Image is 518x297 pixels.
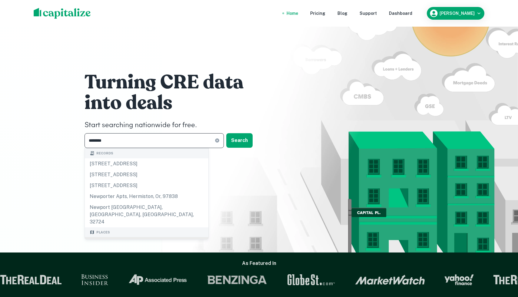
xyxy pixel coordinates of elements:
img: Benzinga [205,274,266,285]
button: [PERSON_NAME] [427,7,484,20]
a: Home [287,10,298,17]
div: newport [GEOGRAPHIC_DATA], [GEOGRAPHIC_DATA], [GEOGRAPHIC_DATA], 32724 [85,202,208,227]
div: [STREET_ADDRESS] [85,158,208,169]
img: Yahoo Finance [443,274,472,285]
img: capitalize-logo.png [34,8,91,19]
a: Blog [337,10,347,17]
img: Market Watch [354,275,423,285]
div: [GEOGRAPHIC_DATA], [GEOGRAPHIC_DATA], [GEOGRAPHIC_DATA] [85,237,208,255]
div: [STREET_ADDRESS] [85,180,208,191]
button: Search [226,133,253,148]
div: newporter apts, hermiston, or, 97838 [85,191,208,202]
a: Pricing [310,10,325,17]
iframe: Chat Widget [488,249,518,278]
img: GlobeSt [285,274,334,285]
div: [STREET_ADDRESS] [85,169,208,180]
h1: into deals [85,91,266,115]
span: Places [96,230,110,235]
h6: As Featured In [242,260,276,267]
img: Associated Press [126,274,186,285]
h1: Turning CRE data [85,70,266,94]
img: Business Insider [80,274,107,285]
a: Support [360,10,377,17]
h6: [PERSON_NAME] [440,11,475,15]
a: Dashboard [389,10,412,17]
h4: Start searching nationwide for free. [85,120,266,131]
span: Records [96,151,113,156]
